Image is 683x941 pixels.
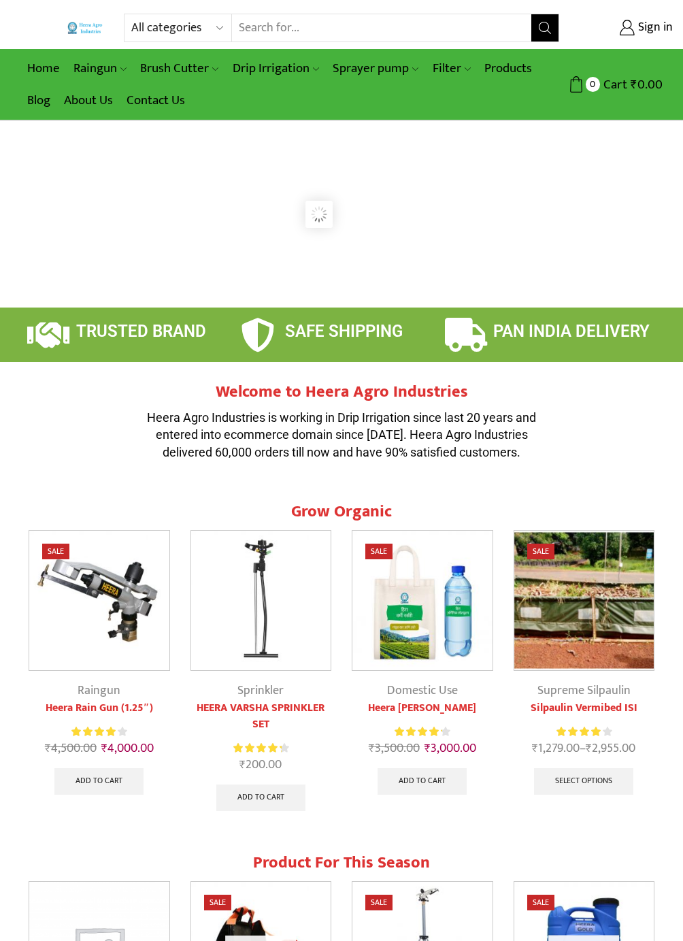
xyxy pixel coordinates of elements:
bdi: 3,000.00 [424,738,476,759]
span: Rated out of 5 [556,725,603,739]
span: TRUSTED BRAND [76,322,206,341]
a: About Us [57,84,120,116]
span: ₹ [101,738,107,759]
a: Heera [PERSON_NAME] [352,700,493,716]
span: Rated out of 5 [395,725,442,739]
span: ₹ [369,738,375,759]
bdi: 4,500.00 [45,738,97,759]
a: Raingun [78,680,120,701]
p: Heera Agro Industries is working in Drip Irrigation since last 20 years and entered into ecommerc... [137,409,546,461]
div: Rated 4.17 out of 5 [556,725,612,739]
span: ₹ [424,738,431,759]
a: Supreme Silpaulin [537,680,631,701]
span: ₹ [532,738,538,759]
a: HEERA VARSHA SPRINKLER SET [190,700,332,733]
img: Heera Raingun 1.50 [29,531,169,671]
a: Home [20,52,67,84]
a: Select options for “Silpaulin Vermibed ISI” [534,768,633,795]
img: Heera Vermi Nursery [352,531,493,671]
a: 0 Cart ₹0.00 [573,72,663,97]
img: Silpaulin Vermibed ISI [514,531,654,671]
a: Add to cart: “Heera Vermi Nursery” [378,768,467,795]
span: Cart [600,76,627,94]
a: Products [478,52,539,84]
button: Search button [531,14,559,42]
div: Rated 4.33 out of 5 [395,725,450,739]
a: Raingun [67,52,133,84]
span: Rated out of 5 [233,741,282,755]
a: Sprayer pump [326,52,425,84]
a: Sprinkler [237,680,284,701]
input: Search for... [232,14,531,42]
a: Domestic Use [387,680,458,701]
a: Sign in [580,16,673,40]
span: Sale [42,544,69,559]
a: Blog [20,84,57,116]
bdi: 4,000.00 [101,738,154,759]
span: Sale [365,895,393,910]
span: Sale [204,895,231,910]
span: SAFE SHIPPING [285,322,403,341]
span: ₹ [631,74,637,95]
span: – [514,740,655,758]
span: Grow Organic [291,498,392,525]
bdi: 2,955.00 [586,738,635,759]
a: Add to cart: “Heera Rain Gun (1.25")” [54,768,144,795]
a: Contact Us [120,84,192,116]
span: Sale [527,895,554,910]
img: Impact Mini Sprinkler [191,531,331,671]
div: Rated 4.37 out of 5 [233,741,288,755]
span: Sign in [635,19,673,37]
h2: Welcome to Heera Agro Industries [137,382,546,402]
bdi: 1,279.00 [532,738,580,759]
a: Filter [426,52,478,84]
span: Sale [527,544,554,559]
a: Add to cart: “HEERA VARSHA SPRINKLER SET” [216,785,305,812]
a: Drip Irrigation [226,52,326,84]
span: ₹ [45,738,51,759]
span: Product for this Season [253,849,430,876]
span: ₹ [239,755,246,775]
span: 0 [586,77,600,91]
bdi: 0.00 [631,74,663,95]
span: ₹ [586,738,592,759]
bdi: 200.00 [239,755,282,775]
bdi: 3,500.00 [369,738,420,759]
a: Heera Rain Gun (1.25″) [29,700,170,716]
a: Silpaulin Vermibed ISI [514,700,655,716]
a: Brush Cutter [133,52,225,84]
span: Rated out of 5 [71,725,116,739]
span: Sale [365,544,393,559]
span: PAN INDIA DELIVERY [493,322,650,341]
div: Rated 4.00 out of 5 [71,725,127,739]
